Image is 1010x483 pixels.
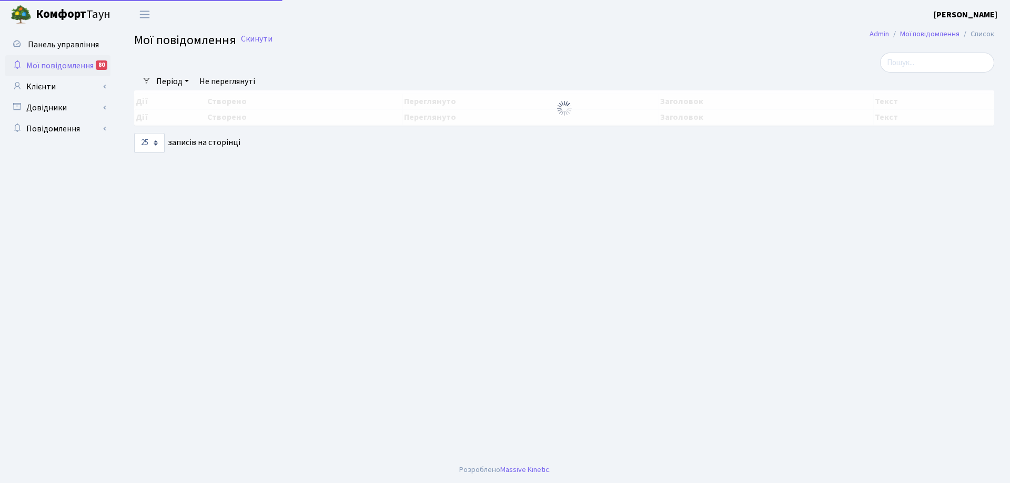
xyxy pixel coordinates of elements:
[28,39,99,50] span: Панель управління
[26,60,94,71] span: Мої повідомлення
[134,31,236,49] span: Мої повідомлення
[5,97,110,118] a: Довідники
[5,55,110,76] a: Мої повідомлення80
[36,6,86,23] b: Комфорт
[5,118,110,139] a: Повідомлення
[854,23,1010,45] nav: breadcrumb
[5,76,110,97] a: Клієнти
[36,6,110,24] span: Таун
[195,73,259,90] a: Не переглянуті
[934,8,997,21] a: [PERSON_NAME]
[5,34,110,55] a: Панель управління
[11,4,32,25] img: logo.png
[900,28,959,39] a: Мої повідомлення
[500,464,549,475] a: Massive Kinetic
[459,464,551,476] div: Розроблено .
[241,34,272,44] a: Скинути
[556,100,573,117] img: Обробка...
[152,73,193,90] a: Період
[134,133,240,153] label: записів на сторінці
[96,60,107,70] div: 80
[934,9,997,20] b: [PERSON_NAME]
[870,28,889,39] a: Admin
[132,6,158,23] button: Переключити навігацію
[134,133,165,153] select: записів на сторінці
[880,53,994,73] input: Пошук...
[959,28,994,40] li: Список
